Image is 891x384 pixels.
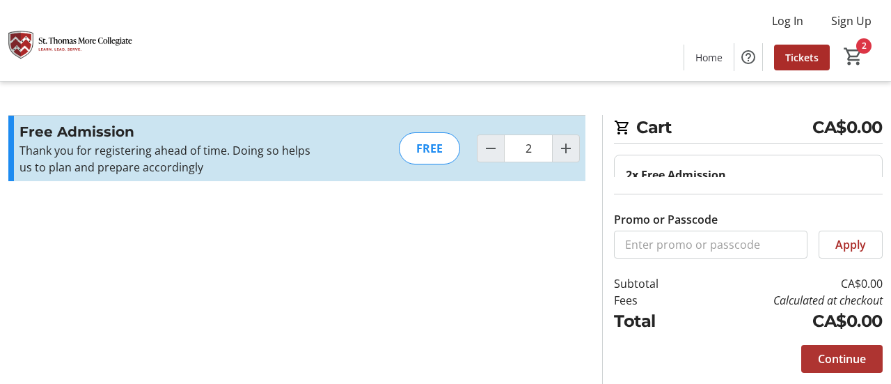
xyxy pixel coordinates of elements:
input: Free Admission Quantity [504,135,553,162]
button: Decrement by one [478,135,504,162]
button: Log In [761,10,814,32]
span: Log In [772,13,803,29]
td: Subtotal [614,275,692,292]
button: Help [734,43,762,71]
span: CA$0.00 [812,115,883,140]
a: Tickets [774,45,830,70]
span: Home [695,50,723,65]
div: 2x Free Admission [626,167,871,183]
button: Sign Up [820,10,883,32]
td: Fees [614,292,692,309]
td: CA$0.00 [692,275,883,292]
td: CA$0.00 [692,309,883,334]
input: Enter promo or passcode [614,231,807,259]
h3: Free Admission [19,121,324,142]
label: Promo or Passcode [614,211,718,228]
span: Continue [818,351,866,367]
span: Apply [835,236,866,253]
span: Tickets [785,50,819,65]
button: Apply [819,231,883,259]
p: Thank you for registering ahead of time. Doing so helps us to plan and prepare accordingly [19,142,324,176]
button: Continue [801,345,883,373]
td: Calculated at checkout [692,292,883,309]
button: Increment by one [553,135,579,162]
a: Home [684,45,734,70]
span: Sign Up [831,13,872,29]
h2: Cart [614,115,883,144]
img: St. Thomas More Collegiate #2's Logo [8,6,132,75]
td: Total [614,309,692,334]
div: FREE [399,132,460,164]
button: Cart [841,44,866,69]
